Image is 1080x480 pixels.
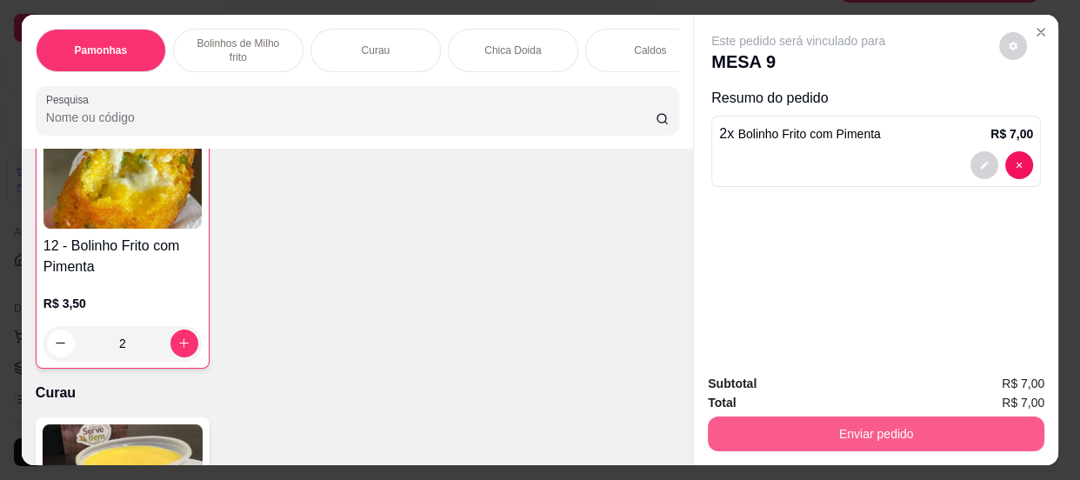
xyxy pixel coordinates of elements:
[738,127,881,141] span: Bolinho Frito com Pimenta
[634,43,666,57] p: Caldos
[43,295,202,312] p: R$ 3,50
[1002,374,1044,393] span: R$ 7,00
[170,330,198,357] button: increase-product-quantity
[1027,18,1055,46] button: Close
[43,236,202,277] h4: 12 - Bolinho Frito com Pimenta
[46,109,656,126] input: Pesquisa
[711,50,885,74] p: MESA 9
[188,37,289,64] p: Bolinhos de Milho frito
[711,32,885,50] p: Este pedido será vinculado para
[970,151,998,179] button: decrease-product-quantity
[36,383,679,403] p: Curau
[1002,393,1044,412] span: R$ 7,00
[990,125,1033,143] p: R$ 7,00
[708,417,1044,451] button: Enviar pedido
[708,377,757,390] strong: Subtotal
[46,92,95,107] label: Pesquisa
[708,396,736,410] strong: Total
[75,43,128,57] p: Pamonhas
[711,88,1041,109] p: Resumo do pedido
[43,120,202,229] img: product-image
[47,330,75,357] button: decrease-product-quantity
[999,32,1027,60] button: decrease-product-quantity
[362,43,390,57] p: Curau
[484,43,541,57] p: Chica Doida
[1005,151,1033,179] button: decrease-product-quantity
[719,123,881,144] p: 2 x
